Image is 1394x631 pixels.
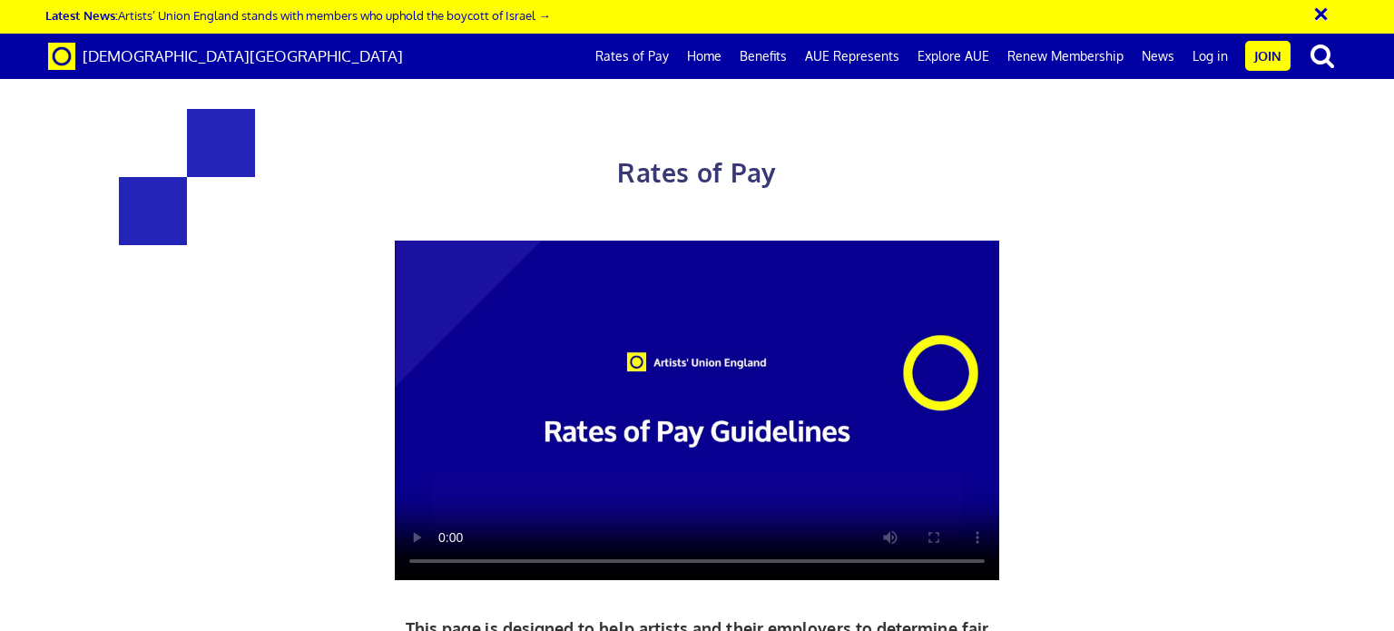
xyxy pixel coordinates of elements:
a: Benefits [731,34,796,79]
a: AUE Represents [796,34,908,79]
a: Home [678,34,731,79]
strong: Latest News: [45,7,118,23]
span: Rates of Pay [617,156,776,189]
button: search [1294,36,1350,74]
span: [DEMOGRAPHIC_DATA][GEOGRAPHIC_DATA] [83,46,403,65]
a: Brand [DEMOGRAPHIC_DATA][GEOGRAPHIC_DATA] [34,34,417,79]
a: Rates of Pay [586,34,678,79]
a: Log in [1183,34,1237,79]
a: Renew Membership [998,34,1133,79]
a: News [1133,34,1183,79]
a: Join [1245,41,1291,71]
a: Latest News:Artists’ Union England stands with members who uphold the boycott of Israel → [45,7,550,23]
a: Explore AUE [908,34,998,79]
